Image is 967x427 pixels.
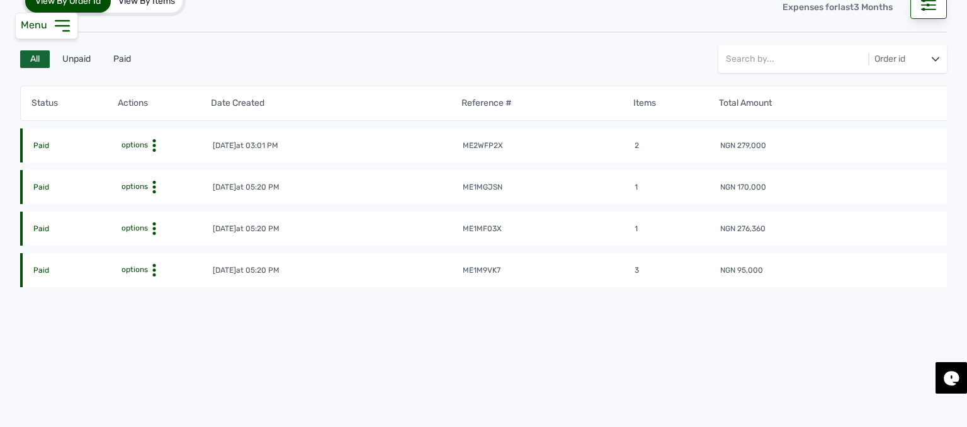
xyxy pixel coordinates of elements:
span: at 03:01 PM [236,141,278,150]
span: at 05:20 PM [236,224,280,233]
td: me2wfp2x [462,140,634,152]
td: 1 [634,223,720,236]
span: options [119,181,148,191]
td: Paid [33,181,118,194]
th: Status [31,96,117,110]
div: [DATE] [213,182,280,192]
div: [DATE] [213,265,280,275]
td: me1m9vk7 [462,265,634,277]
span: options [119,140,148,150]
div: Paid [103,50,141,68]
td: 2 [634,140,720,152]
span: options [119,223,148,233]
div: [DATE] [213,140,278,151]
td: Paid [33,223,118,236]
div: [DATE] [213,224,280,234]
span: at 05:20 PM [236,183,280,191]
th: Actions [117,96,203,110]
span: Menu [21,19,52,31]
td: Paid [33,265,118,277]
td: me1mf03x [462,223,634,236]
td: me1mgjsn [462,181,634,194]
div: Unpaid [52,50,101,68]
td: 3 [634,265,720,277]
div: Order id [872,53,908,65]
input: Search by... [726,45,907,73]
td: Paid [33,140,118,152]
span: at 05:20 PM [236,266,280,275]
th: Items [633,96,719,110]
th: Date Created [210,96,461,110]
span: last [838,2,854,13]
span: options [119,265,148,275]
th: Reference # [461,96,633,110]
td: 1 [634,181,720,194]
div: All [20,50,50,68]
